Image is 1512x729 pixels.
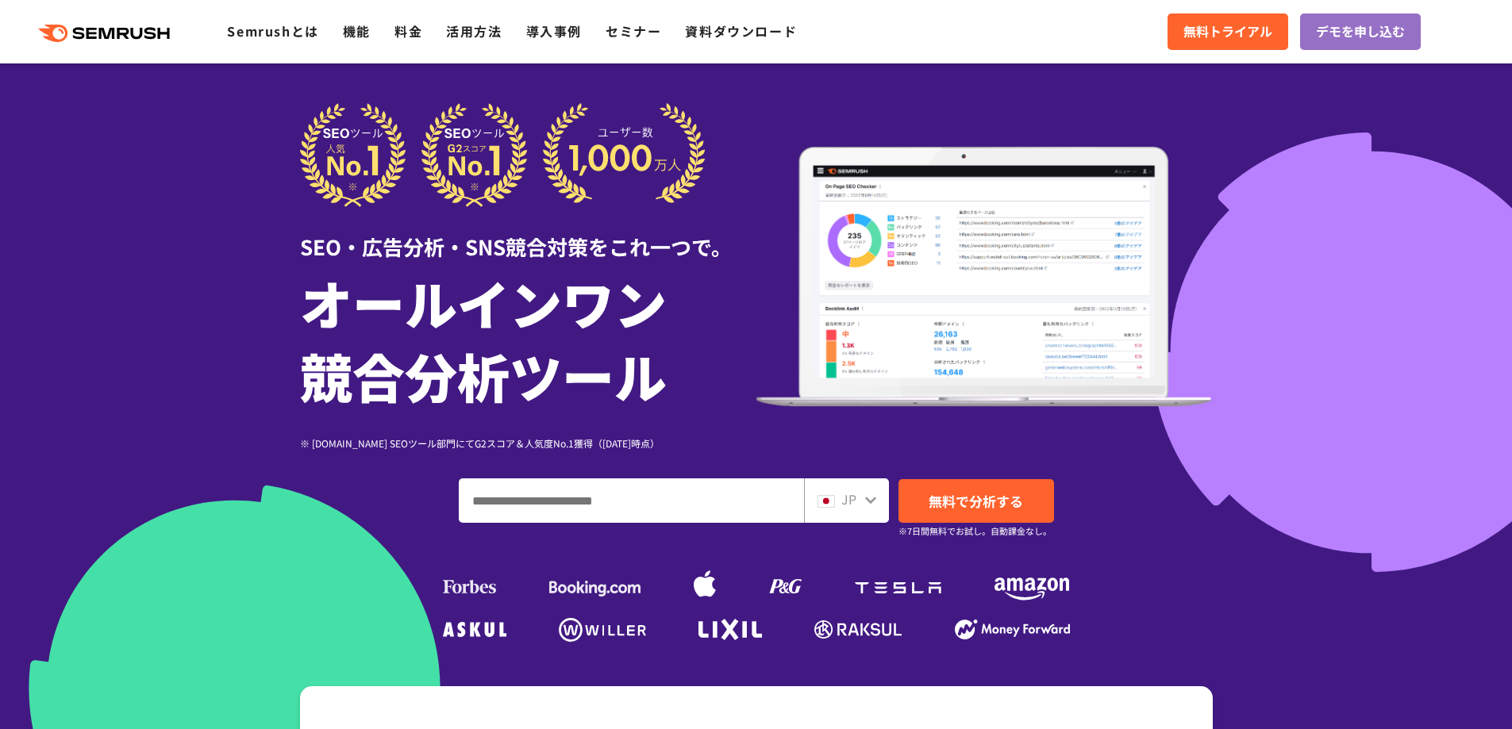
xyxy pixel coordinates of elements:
[685,21,797,40] a: 資料ダウンロード
[227,21,318,40] a: Semrushとは
[1183,21,1272,42] span: 無料トライアル
[898,524,1052,539] small: ※7日間無料でお試し。自動課金なし。
[394,21,422,40] a: 料金
[460,479,803,522] input: ドメイン、キーワードまたはURLを入力してください
[526,21,582,40] a: 導入事例
[929,491,1023,511] span: 無料で分析する
[1300,13,1421,50] a: デモを申し込む
[300,207,756,262] div: SEO・広告分析・SNS競合対策をこれ一つで。
[300,435,756,451] div: ※ [DOMAIN_NAME] SEOツール部門にてG2スコア＆人気度No.1獲得（[DATE]時点）
[343,21,371,40] a: 機能
[446,21,502,40] a: 活用方法
[1316,21,1405,42] span: デモを申し込む
[841,489,856,508] span: JP
[1168,13,1288,50] a: 無料トライアル
[300,266,756,412] h1: オールインワン 競合分析ツール
[898,479,1054,523] a: 無料で分析する
[606,21,661,40] a: セミナー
